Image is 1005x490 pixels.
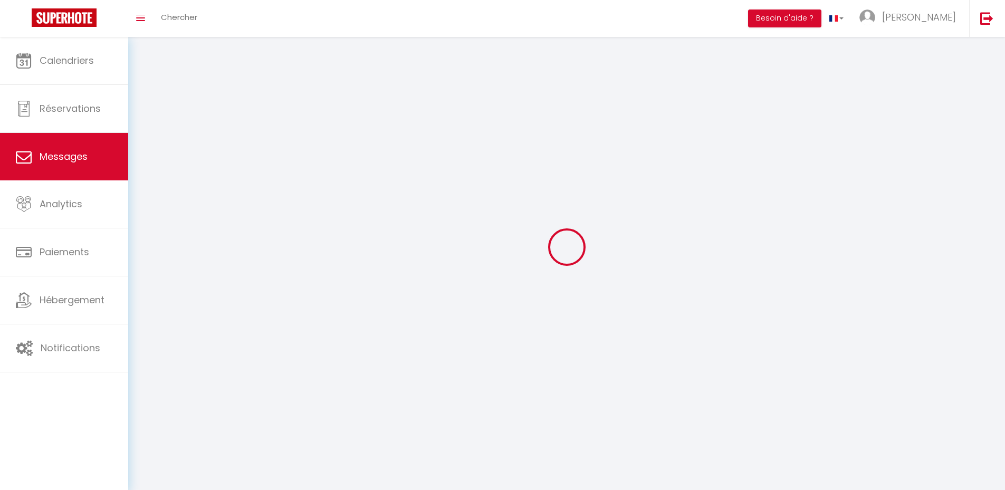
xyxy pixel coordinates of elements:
span: [PERSON_NAME] [882,11,956,24]
span: Analytics [40,197,82,210]
img: logout [980,12,993,25]
img: ... [859,9,875,25]
span: Notifications [41,341,100,354]
span: Hébergement [40,293,104,306]
span: Calendriers [40,54,94,67]
span: Messages [40,150,88,163]
button: Besoin d'aide ? [748,9,821,27]
span: Réservations [40,102,101,115]
img: Super Booking [32,8,97,27]
span: Paiements [40,245,89,258]
span: Chercher [161,12,197,23]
